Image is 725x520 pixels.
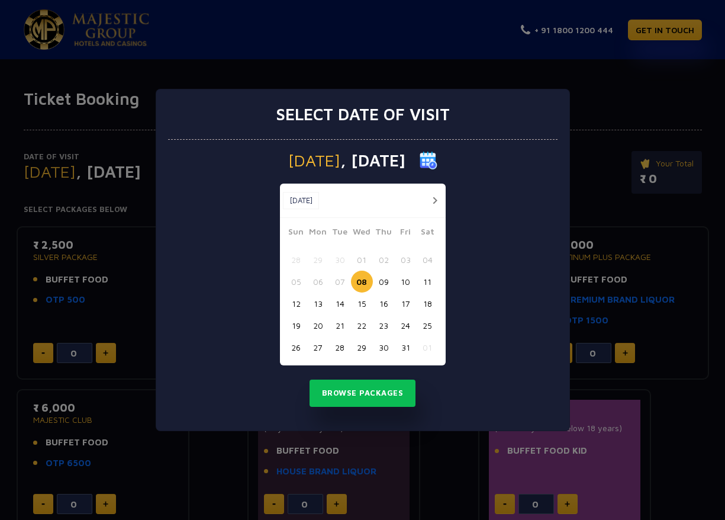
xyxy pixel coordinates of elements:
span: [DATE] [288,152,340,169]
button: 30 [329,249,351,271]
button: 11 [417,271,439,293]
button: [DATE] [283,192,319,210]
button: 26 [285,336,307,358]
button: 22 [351,314,373,336]
button: 12 [285,293,307,314]
button: 14 [329,293,351,314]
span: , [DATE] [340,152,405,169]
button: 29 [351,336,373,358]
button: 24 [395,314,417,336]
button: 16 [373,293,395,314]
h3: Select date of visit [276,104,450,124]
button: 08 [351,271,373,293]
button: 09 [373,271,395,293]
span: Sun [285,225,307,242]
button: 18 [417,293,439,314]
button: 06 [307,271,329,293]
button: 19 [285,314,307,336]
span: Mon [307,225,329,242]
span: Tue [329,225,351,242]
button: 28 [285,249,307,271]
button: 31 [395,336,417,358]
button: 17 [395,293,417,314]
button: 29 [307,249,329,271]
img: calender icon [420,152,437,169]
button: 28 [329,336,351,358]
span: Wed [351,225,373,242]
button: 23 [373,314,395,336]
button: 04 [417,249,439,271]
span: Sat [417,225,439,242]
button: 07 [329,271,351,293]
button: 03 [395,249,417,271]
button: 25 [417,314,439,336]
button: 27 [307,336,329,358]
button: 15 [351,293,373,314]
button: 01 [417,336,439,358]
button: Browse Packages [310,380,416,407]
button: 02 [373,249,395,271]
span: Fri [395,225,417,242]
button: 01 [351,249,373,271]
span: Thu [373,225,395,242]
button: 20 [307,314,329,336]
button: 30 [373,336,395,358]
button: 10 [395,271,417,293]
button: 13 [307,293,329,314]
button: 05 [285,271,307,293]
button: 21 [329,314,351,336]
